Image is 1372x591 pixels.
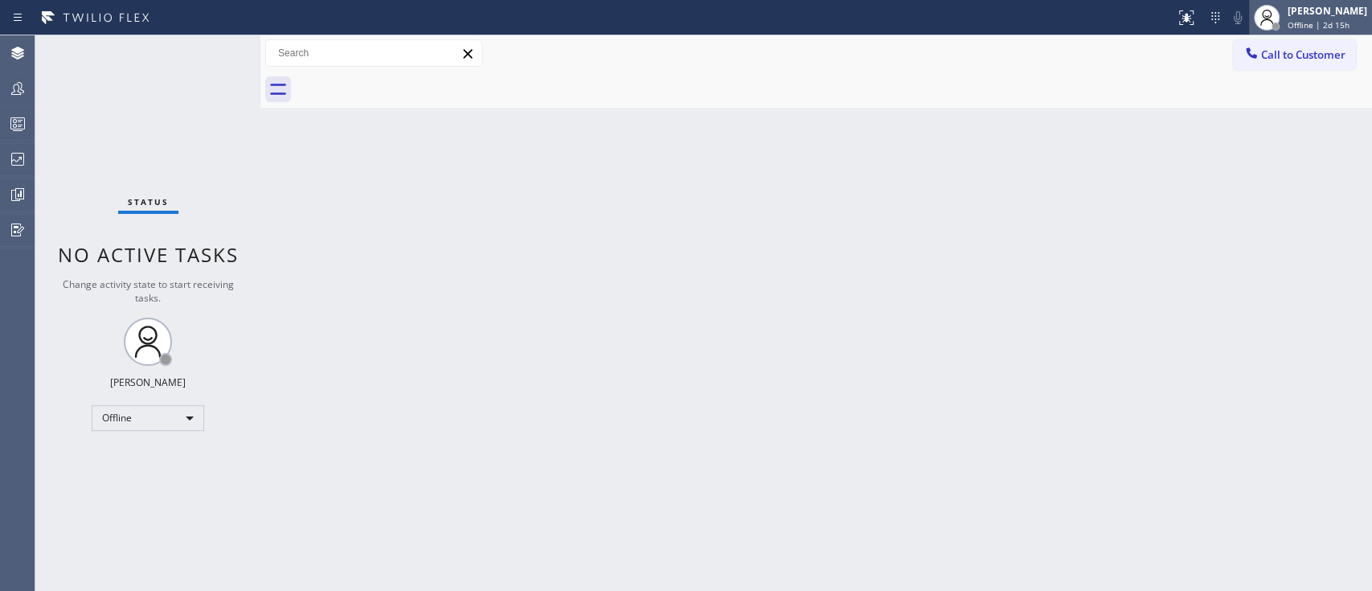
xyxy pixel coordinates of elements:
[266,40,481,66] input: Search
[128,196,169,207] span: Status
[1233,39,1356,70] button: Call to Customer
[1227,6,1249,29] button: Mute
[58,241,239,268] span: No active tasks
[1288,19,1349,31] span: Offline | 2d 15h
[110,376,186,389] div: [PERSON_NAME]
[92,405,204,431] div: Offline
[63,277,234,305] span: Change activity state to start receiving tasks.
[1261,47,1345,62] span: Call to Customer
[1288,4,1367,18] div: [PERSON_NAME]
